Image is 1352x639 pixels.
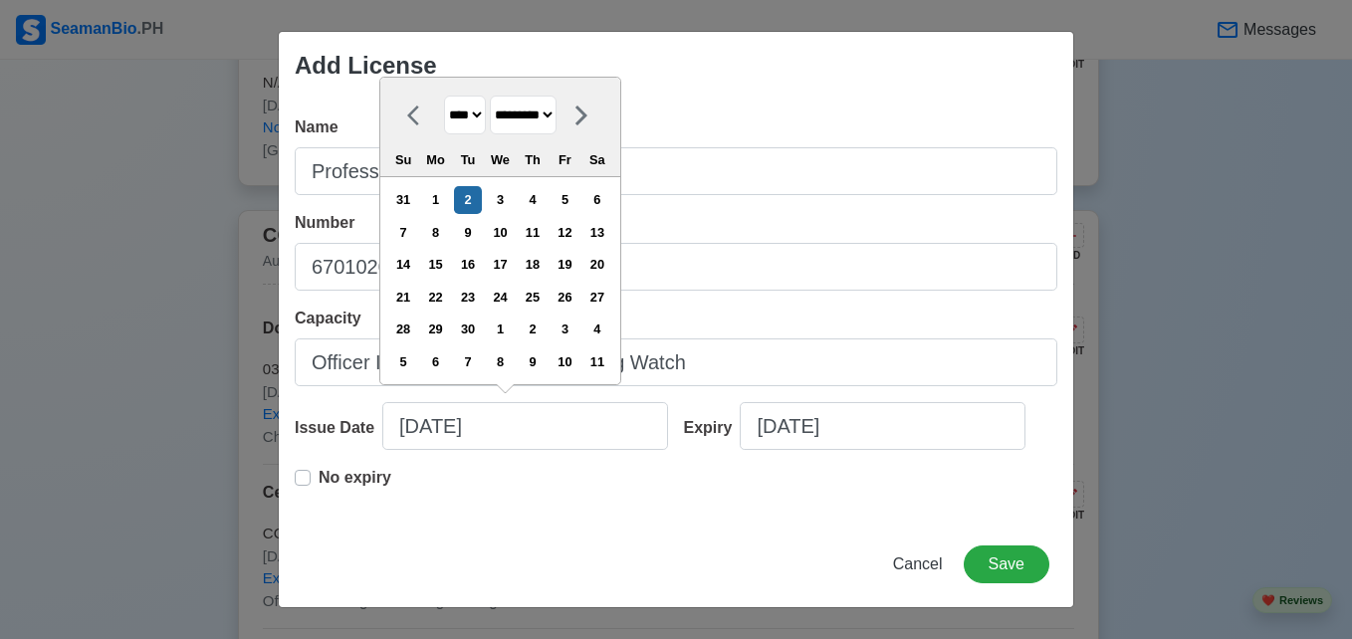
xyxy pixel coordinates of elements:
[487,348,514,375] div: Choose Wednesday, October 8th, 2025
[295,48,437,84] div: Add License
[487,284,514,311] div: Choose Wednesday, September 24th, 2025
[583,316,610,342] div: Choose Saturday, October 4th, 2025
[390,284,417,311] div: Choose Sunday, September 21st, 2025
[422,146,449,173] div: Mo
[295,147,1057,195] input: Ex: National Certificate of Competency
[454,251,481,278] div: Choose Tuesday, September 16th, 2025
[583,219,610,246] div: Choose Saturday, September 13th, 2025
[583,251,610,278] div: Choose Saturday, September 20th, 2025
[487,219,514,246] div: Choose Wednesday, September 10th, 2025
[386,184,613,378] div: month 2025-09
[552,146,578,173] div: Fr
[422,186,449,213] div: Choose Monday, September 1st, 2025
[422,219,449,246] div: Choose Monday, September 8th, 2025
[422,251,449,278] div: Choose Monday, September 15th, 2025
[519,316,546,342] div: Choose Thursday, October 2nd, 2025
[454,219,481,246] div: Choose Tuesday, September 9th, 2025
[583,284,610,311] div: Choose Saturday, September 27th, 2025
[454,284,481,311] div: Choose Tuesday, September 23rd, 2025
[422,284,449,311] div: Choose Monday, September 22nd, 2025
[454,316,481,342] div: Choose Tuesday, September 30th, 2025
[422,316,449,342] div: Choose Monday, September 29th, 2025
[390,146,417,173] div: Su
[295,243,1057,291] input: Ex: EMM1234567890
[390,251,417,278] div: Choose Sunday, September 14th, 2025
[519,219,546,246] div: Choose Thursday, September 11th, 2025
[880,545,956,583] button: Cancel
[295,118,338,135] span: Name
[390,186,417,213] div: Choose Sunday, August 31st, 2025
[454,186,481,213] div: Choose Tuesday, September 2nd, 2025
[552,348,578,375] div: Choose Friday, October 10th, 2025
[519,251,546,278] div: Choose Thursday, September 18th, 2025
[295,214,354,231] span: Number
[519,284,546,311] div: Choose Thursday, September 25th, 2025
[964,545,1049,583] button: Save
[422,348,449,375] div: Choose Monday, October 6th, 2025
[519,348,546,375] div: Choose Thursday, October 9th, 2025
[319,466,391,490] p: No expiry
[295,338,1057,386] input: Ex: Master
[454,146,481,173] div: Tu
[552,316,578,342] div: Choose Friday, October 3rd, 2025
[684,416,741,440] div: Expiry
[519,146,546,173] div: Th
[487,186,514,213] div: Choose Wednesday, September 3rd, 2025
[583,348,610,375] div: Choose Saturday, October 11th, 2025
[390,219,417,246] div: Choose Sunday, September 7th, 2025
[487,146,514,173] div: We
[487,251,514,278] div: Choose Wednesday, September 17th, 2025
[583,186,610,213] div: Choose Saturday, September 6th, 2025
[390,316,417,342] div: Choose Sunday, September 28th, 2025
[552,251,578,278] div: Choose Friday, September 19th, 2025
[519,186,546,213] div: Choose Thursday, September 4th, 2025
[552,219,578,246] div: Choose Friday, September 12th, 2025
[295,310,361,326] span: Capacity
[390,348,417,375] div: Choose Sunday, October 5th, 2025
[454,348,481,375] div: Choose Tuesday, October 7th, 2025
[487,316,514,342] div: Choose Wednesday, October 1st, 2025
[295,416,382,440] div: Issue Date
[552,186,578,213] div: Choose Friday, September 5th, 2025
[552,284,578,311] div: Choose Friday, September 26th, 2025
[583,146,610,173] div: Sa
[893,555,943,572] span: Cancel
